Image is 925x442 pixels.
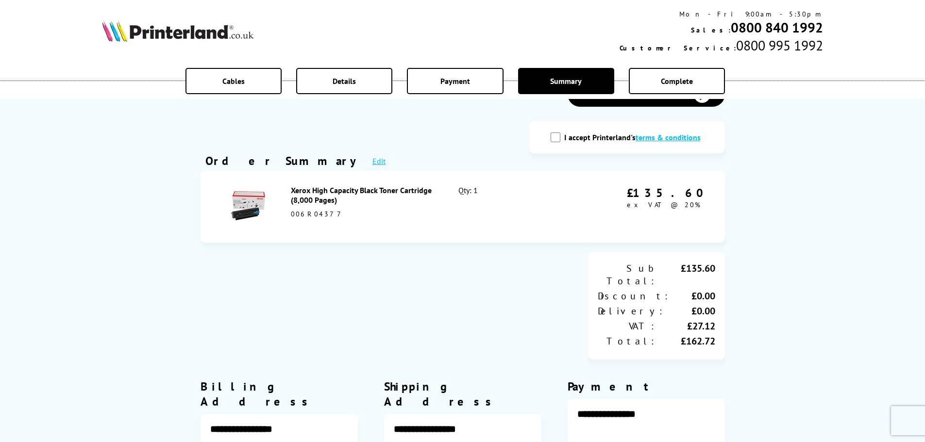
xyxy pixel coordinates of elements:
[291,185,437,205] div: Xerox High Capacity Black Toner Cartridge (8,000 Pages)
[620,44,736,52] span: Customer Service:
[568,379,725,394] div: Payment
[661,76,693,86] span: Complete
[736,36,823,54] span: 0800 995 1992
[458,185,559,228] div: Qty: 1
[656,262,715,287] div: £135.60
[731,18,823,36] a: 0800 840 1992
[291,210,437,218] div: 006R04377
[231,189,265,223] img: Xerox High Capacity Black Toner Cartridge (8,000 Pages)
[205,153,363,168] div: Order Summary
[598,335,656,347] div: Total:
[627,200,700,209] span: ex VAT @ 20%
[656,335,715,347] div: £162.72
[656,320,715,332] div: £27.12
[665,305,715,317] div: £0.00
[670,290,715,302] div: £0.00
[627,185,710,200] div: £135.60
[372,156,386,166] a: Edit
[564,132,706,142] label: I accept Printerland's
[598,290,670,302] div: Discount:
[222,76,245,86] span: Cables
[598,262,656,287] div: Sub Total:
[102,20,253,42] img: Printerland Logo
[620,10,823,18] div: Mon - Fri 9:00am - 5:30pm
[201,379,358,409] div: Billing Address
[691,26,731,34] span: Sales:
[550,76,582,86] span: Summary
[440,76,470,86] span: Payment
[598,320,656,332] div: VAT:
[384,379,541,409] div: Shipping Address
[598,305,665,317] div: Delivery:
[636,132,701,142] a: modal_tc
[333,76,356,86] span: Details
